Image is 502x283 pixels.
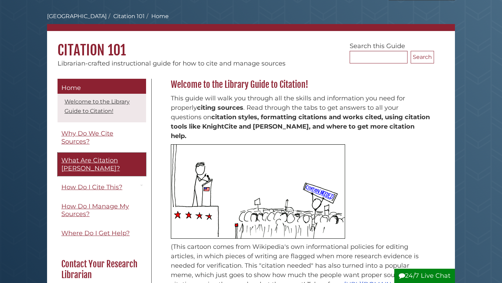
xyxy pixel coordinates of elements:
li: Home [145,12,169,21]
strong: citing sources [197,104,243,112]
a: Home [58,79,146,94]
span: What Are Citation [PERSON_NAME]? [61,156,120,172]
span: How Do I Cite This? [61,183,122,191]
span: Why Do We Cite Sources? [61,130,113,145]
button: Search [411,51,434,63]
button: 24/7 Live Chat [394,269,455,283]
img: Stick figure cartoon of politician speaking to crowd, person holding sign that reads "citation ne... [171,144,345,239]
a: How Do I Manage My Sources? [58,199,146,222]
span: Librarian-crafted instructional guide for how to cite and manage sources [58,60,286,67]
h2: Welcome to the Library Guide to Citation! [167,79,434,90]
strong: citation styles, formatting citations and works cited, using citation tools like KnightCite and [... [171,113,430,140]
a: [GEOGRAPHIC_DATA] [47,13,107,20]
a: What Are Citation [PERSON_NAME]? [58,153,146,176]
a: Why Do We Cite Sources? [58,126,146,149]
a: Welcome to the Library Guide to Citation! [64,98,130,114]
a: Where Do I Get Help? [58,225,146,241]
h1: Citation 101 [47,31,455,59]
a: How Do I Cite This? [58,179,146,195]
nav: breadcrumb [47,12,455,31]
span: Where Do I Get Help? [61,229,130,237]
span: This guide will walk you through all the skills and information you need for properly . Read thro... [171,94,430,140]
span: Home [61,84,81,92]
h2: Contact Your Research Librarian [58,259,145,281]
a: Citation 101 [113,13,145,20]
span: How Do I Manage My Sources? [61,202,129,218]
